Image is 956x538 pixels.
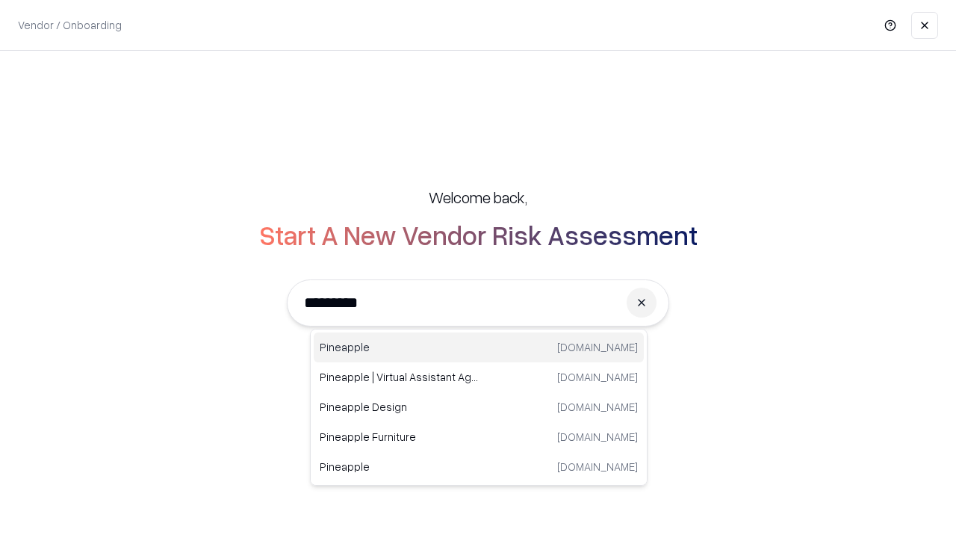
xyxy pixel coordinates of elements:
p: Vendor / Onboarding [18,17,122,33]
p: [DOMAIN_NAME] [557,399,638,415]
h5: Welcome back, [429,187,527,208]
p: Pineapple [320,459,479,474]
p: Pineapple [320,339,479,355]
p: Pineapple Design [320,399,479,415]
p: Pineapple | Virtual Assistant Agency [320,369,479,385]
p: [DOMAIN_NAME] [557,339,638,355]
p: [DOMAIN_NAME] [557,459,638,474]
p: [DOMAIN_NAME] [557,429,638,445]
p: [DOMAIN_NAME] [557,369,638,385]
p: Pineapple Furniture [320,429,479,445]
div: Suggestions [310,329,648,486]
h2: Start A New Vendor Risk Assessment [259,220,698,250]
